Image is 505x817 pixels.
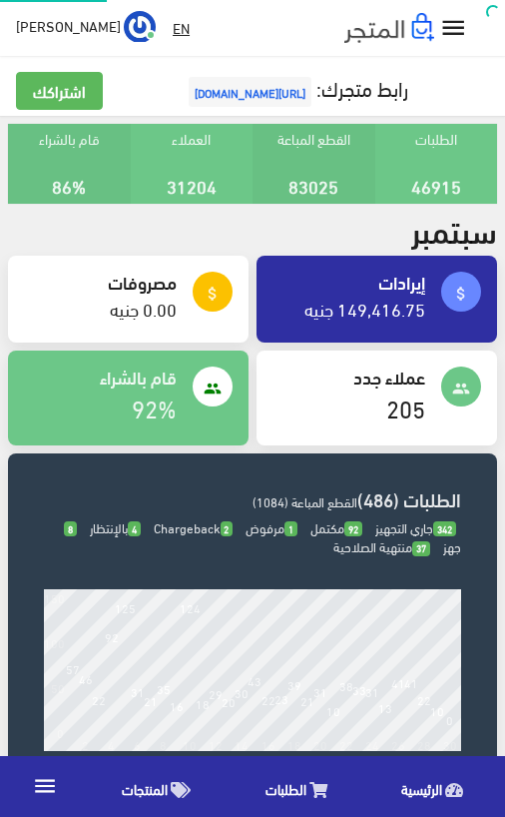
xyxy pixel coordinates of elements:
[411,169,461,202] a: 46915
[310,515,362,539] span: مكتمل
[209,737,223,751] div: 12
[287,737,301,751] div: 18
[173,15,190,40] u: EN
[16,10,156,42] a: ... [PERSON_NAME]
[417,737,431,751] div: 28
[24,367,177,387] h4: قام بالشراء
[204,380,222,398] i: people
[122,776,168,801] span: المنتجات
[252,489,357,513] span: القطع المباعة (1084)
[184,69,408,106] a: رابط متجرك:[URL][DOMAIN_NAME]
[401,776,442,801] span: الرئيسية
[313,737,327,751] div: 20
[167,169,217,202] a: 31204
[284,521,297,536] span: 1
[452,380,470,398] i: people
[265,776,306,801] span: الطلبات
[110,292,177,325] a: 0.00 جنيه
[64,521,77,536] span: 8
[124,11,156,43] img: ...
[16,72,103,110] a: اشتراكك
[439,14,468,43] i: 
[375,515,456,539] span: جاري التجهيز
[443,737,457,751] div: 30
[160,737,167,751] div: 8
[204,285,222,303] i: attach_money
[52,169,86,202] a: 86%
[365,737,379,751] div: 24
[165,10,198,46] a: EN
[235,737,249,751] div: 14
[154,515,234,539] span: Chargeback
[412,541,430,556] span: 37
[24,272,177,292] h4: مصروفات
[386,386,425,428] a: 205
[183,737,197,751] div: 10
[128,521,141,536] span: 4
[261,737,275,751] div: 16
[452,285,470,303] i: attach_money
[44,489,461,508] h3: الطلبات (486)
[344,13,434,43] img: .
[64,515,461,559] span: جهز
[272,272,425,292] h4: إيرادات
[252,124,374,204] div: القطع المباعة
[375,124,497,204] div: الطلبات
[333,534,430,558] span: منتهية الصلاحية
[82,737,89,751] div: 2
[32,773,58,799] i: 
[304,292,425,325] a: 149,416.75 جنيه
[131,124,252,204] div: العملاء
[189,77,311,107] span: [URL][DOMAIN_NAME]
[16,13,121,38] span: [PERSON_NAME]
[391,737,405,751] div: 26
[234,761,369,812] a: الطلبات
[108,737,115,751] div: 4
[433,521,456,536] span: 342
[344,521,362,536] span: 92
[272,367,425,387] h4: عملاء جدد
[411,212,497,247] h2: سبتمبر
[288,169,338,202] a: 83025
[134,737,141,751] div: 6
[90,515,141,539] span: بالإنتظار
[8,124,130,204] div: قام بالشراء
[339,737,353,751] div: 22
[90,761,233,812] a: المنتجات
[221,521,234,536] span: 2
[246,515,297,539] span: مرفوض
[132,386,177,428] a: 92%
[369,761,505,812] a: الرئيسية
